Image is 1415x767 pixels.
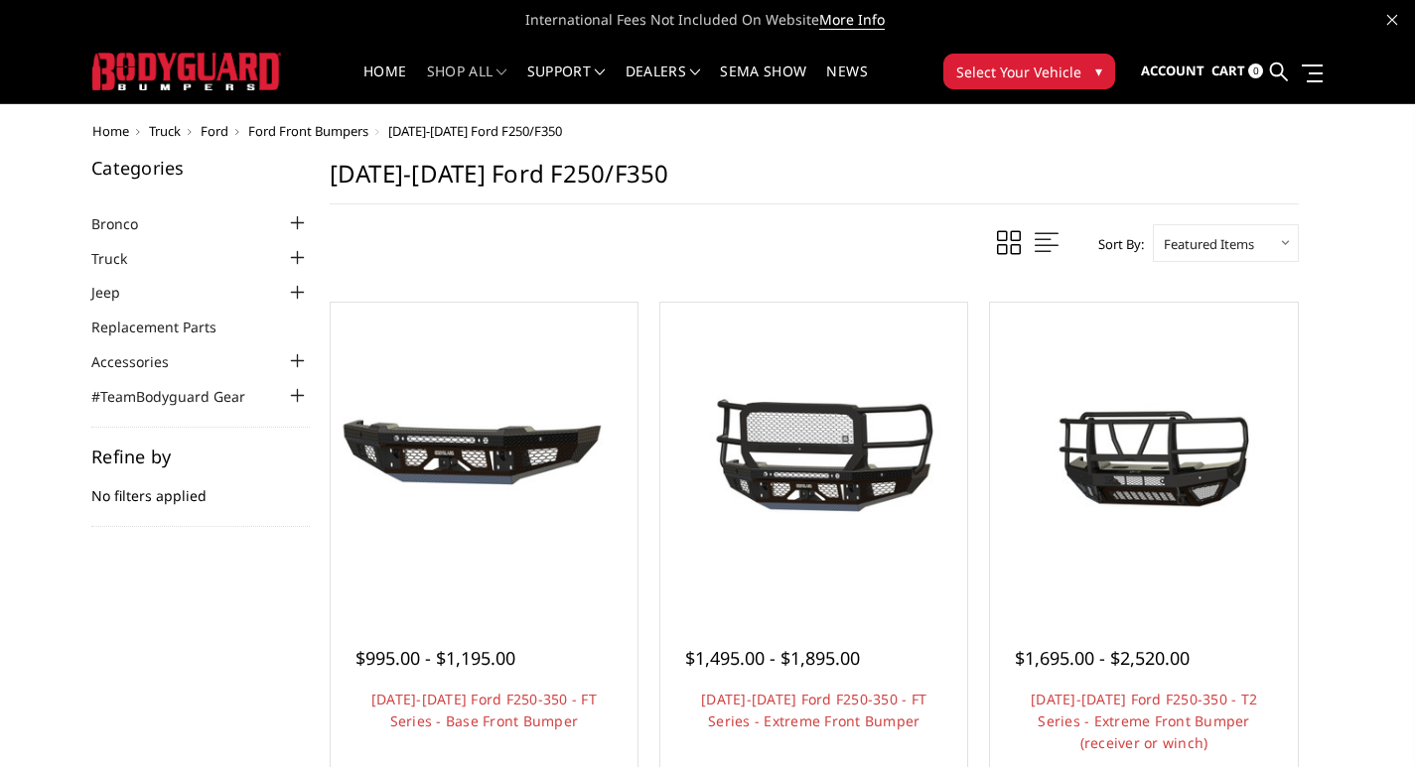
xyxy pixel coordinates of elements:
a: Ford [201,122,228,140]
button: Select Your Vehicle [943,54,1115,89]
a: Jeep [91,282,145,303]
span: Cart [1211,62,1245,79]
a: [DATE]-[DATE] Ford F250-350 - FT Series - Extreme Front Bumper [701,690,926,730]
a: 2023-2025 Ford F250-350 - FT Series - Base Front Bumper [336,308,633,604]
a: Support [527,64,606,103]
a: News [826,64,867,103]
span: [DATE]-[DATE] Ford F250/F350 [388,122,562,140]
a: Home [363,64,406,103]
span: ▾ [1095,61,1102,81]
a: Dealers [626,64,701,103]
span: 0 [1248,64,1263,78]
img: 2023-2025 Ford F250-350 - FT Series - Base Front Bumper [336,387,633,526]
a: Ford Front Bumpers [248,122,368,140]
a: Cart 0 [1211,45,1263,98]
a: shop all [427,64,507,103]
a: Truck [91,248,152,269]
h5: Refine by [91,447,310,465]
img: BODYGUARD BUMPERS [92,53,281,89]
span: $1,695.00 - $2,520.00 [1015,646,1190,670]
img: 2023-2026 Ford F250-350 - T2 Series - Extreme Front Bumper (receiver or winch) [995,373,1292,539]
h5: Categories [91,159,310,177]
h1: [DATE]-[DATE] Ford F250/F350 [330,159,1299,204]
a: Account [1141,45,1204,98]
div: No filters applied [91,447,310,527]
a: #TeamBodyguard Gear [91,386,270,407]
span: $995.00 - $1,195.00 [355,646,515,670]
a: SEMA Show [720,64,806,103]
a: More Info [819,10,885,30]
a: Truck [149,122,181,140]
a: [DATE]-[DATE] Ford F250-350 - T2 Series - Extreme Front Bumper (receiver or winch) [1031,690,1257,752]
span: $1,495.00 - $1,895.00 [685,646,860,670]
label: Sort By: [1087,229,1144,259]
span: Account [1141,62,1204,79]
a: [DATE]-[DATE] Ford F250-350 - FT Series - Base Front Bumper [371,690,597,730]
a: Replacement Parts [91,317,241,337]
a: Home [92,122,129,140]
span: Select Your Vehicle [956,62,1081,82]
a: 2023-2026 Ford F250-350 - FT Series - Extreme Front Bumper 2023-2026 Ford F250-350 - FT Series - ... [665,308,962,604]
a: 2023-2026 Ford F250-350 - T2 Series - Extreme Front Bumper (receiver or winch) 2023-2026 Ford F25... [995,308,1292,604]
a: Bronco [91,213,163,234]
a: Accessories [91,351,194,372]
